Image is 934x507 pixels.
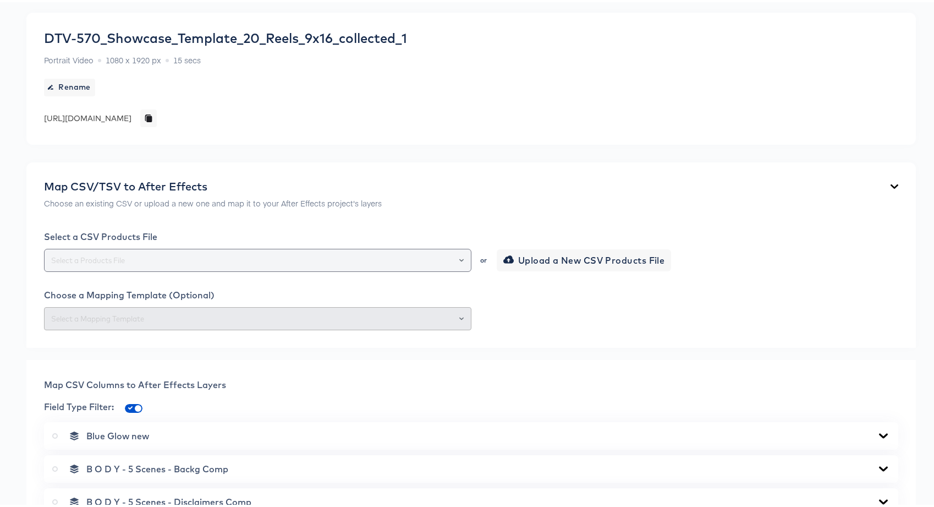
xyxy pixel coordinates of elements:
button: Open [459,250,464,266]
div: Select a CSV Products File [44,229,898,240]
div: Choose a Mapping Template (Optional) [44,287,898,298]
span: B O D Y - 5 Scenes - Backg Comp [86,461,228,472]
input: Select a Products File [49,252,466,265]
span: Blue Glow new [86,428,149,439]
span: Rename [48,78,91,92]
div: Map CSV/TSV to After Effects [44,178,382,191]
span: B O D Y - 5 Scenes - Disclaimers Comp [86,494,251,505]
div: DTV-570_Showcase_Template_20_Reels_9x16_collected_1 [44,28,407,43]
div: or [480,255,488,261]
span: 15 secs [173,52,201,63]
input: Select a Mapping Template [49,310,466,323]
span: Map CSV Columns to After Effects Layers [44,377,226,388]
div: [URL][DOMAIN_NAME] [44,111,131,122]
p: Choose an existing CSV or upload a new one and map it to your After Effects project's layers [44,195,382,206]
span: Portrait Video [44,52,94,63]
span: 1080 x 1920 px [106,52,161,63]
span: Field Type Filter: [44,399,114,410]
button: Upload a New CSV Products File [497,247,672,269]
span: Upload a New CSV Products File [506,250,665,266]
button: Rename [44,77,95,94]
